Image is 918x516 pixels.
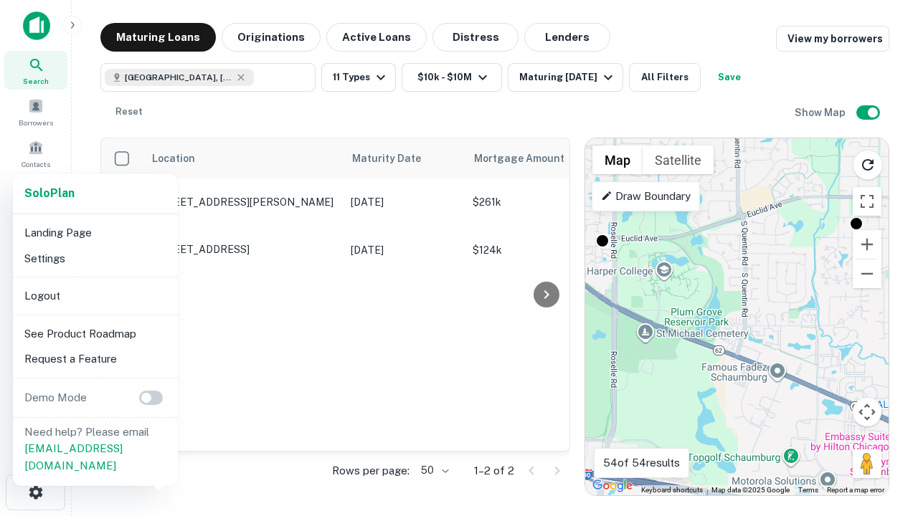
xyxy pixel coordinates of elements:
iframe: Chat Widget [846,401,918,470]
li: Settings [19,246,172,272]
a: SoloPlan [24,185,75,202]
li: Landing Page [19,220,172,246]
strong: Solo Plan [24,186,75,200]
li: Logout [19,283,172,309]
p: Need help? Please email [24,424,166,474]
p: Demo Mode [19,389,93,406]
a: [EMAIL_ADDRESS][DOMAIN_NAME] [24,442,123,472]
li: Request a Feature [19,346,172,372]
li: See Product Roadmap [19,321,172,347]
